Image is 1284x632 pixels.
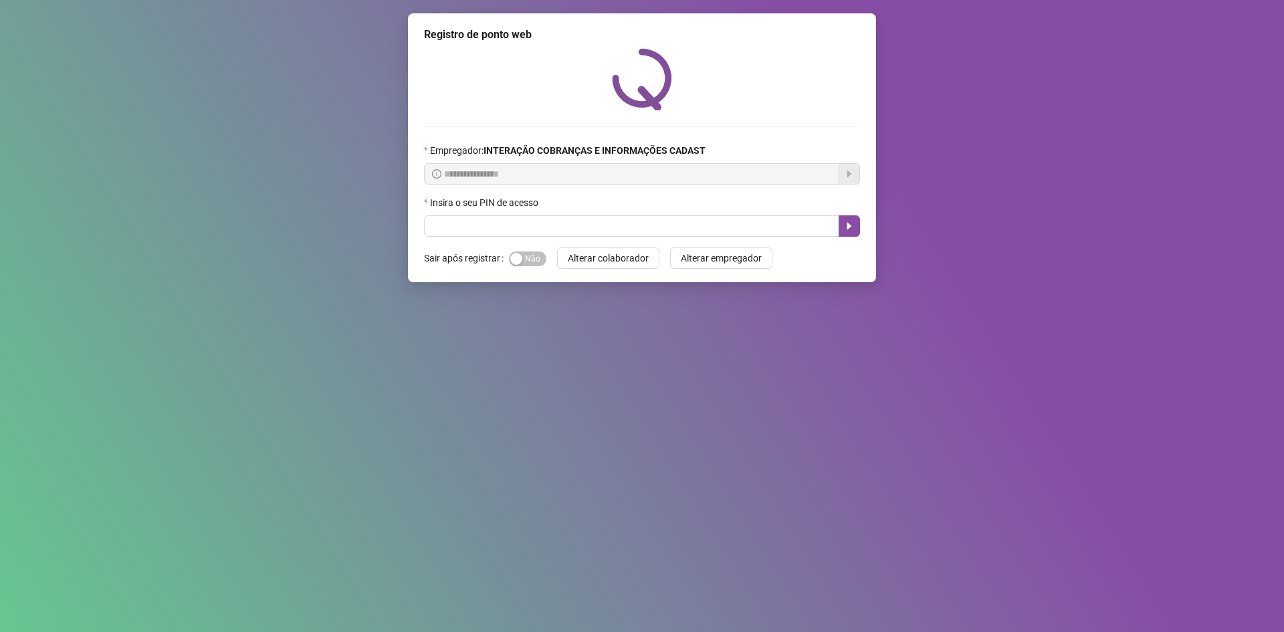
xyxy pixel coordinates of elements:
button: Alterar empregador [670,247,772,269]
span: Alterar colaborador [568,251,649,266]
img: QRPoint [612,48,672,110]
label: Insira o seu PIN de acesso [424,195,547,210]
span: Alterar empregador [681,251,762,266]
span: info-circle [432,169,441,179]
div: Registro de ponto web [424,27,860,43]
span: Empregador : [430,143,706,158]
strong: INTERAÇÃO COBRANÇAS E INFORMAÇÕES CADAST [484,145,706,156]
label: Sair após registrar [424,247,509,269]
button: Alterar colaborador [557,247,659,269]
span: caret-right [844,221,855,231]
